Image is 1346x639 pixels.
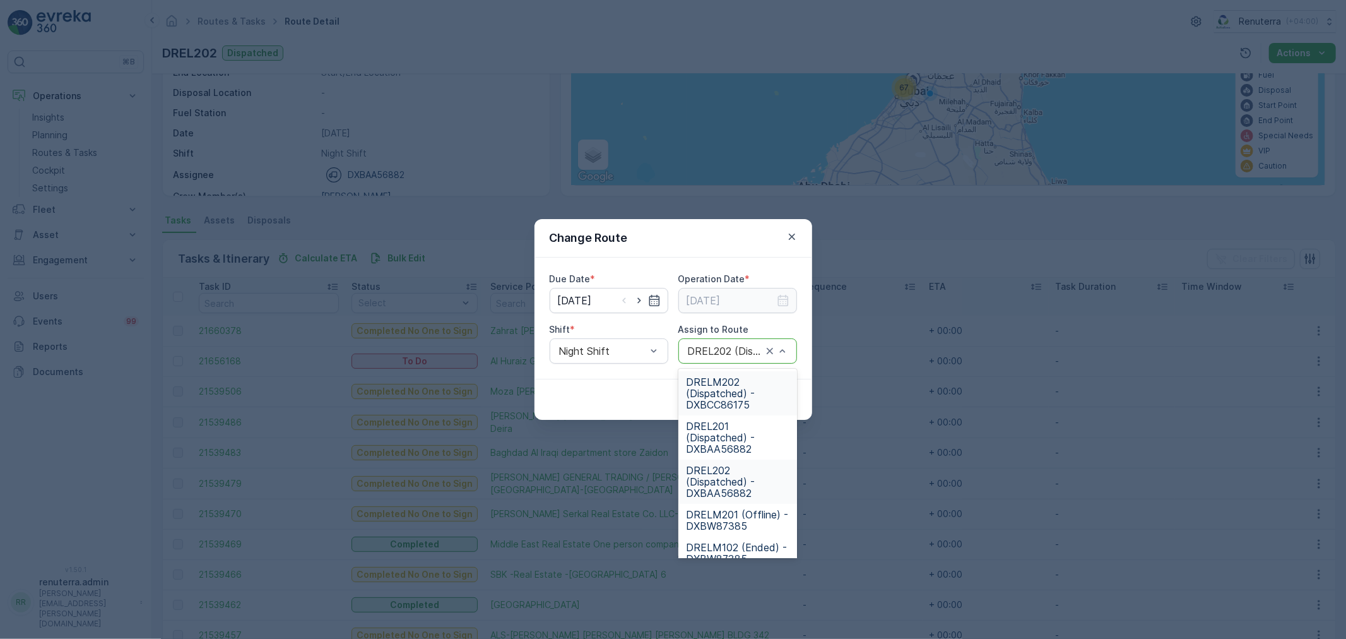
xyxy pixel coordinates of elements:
span: DREL201 (Dispatched) - DXBAA56882 [686,421,789,455]
span: DRELM201 (Offline) - DXBW87385 [686,509,789,532]
label: Operation Date [678,273,745,284]
input: dd/mm/yyyy [678,288,797,313]
span: DRELM102 (Ended) - DXBW87385 [686,542,789,564]
p: Change Route [550,229,628,247]
label: Shift [550,324,570,335]
label: Due Date [550,273,591,284]
span: DREL202 (Dispatched) - DXBAA56882 [686,465,789,499]
input: dd/mm/yyyy [550,288,668,313]
label: Assign to Route [678,324,749,335]
span: DRELM202 (Dispatched) - DXBCC86175 [686,376,789,410]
